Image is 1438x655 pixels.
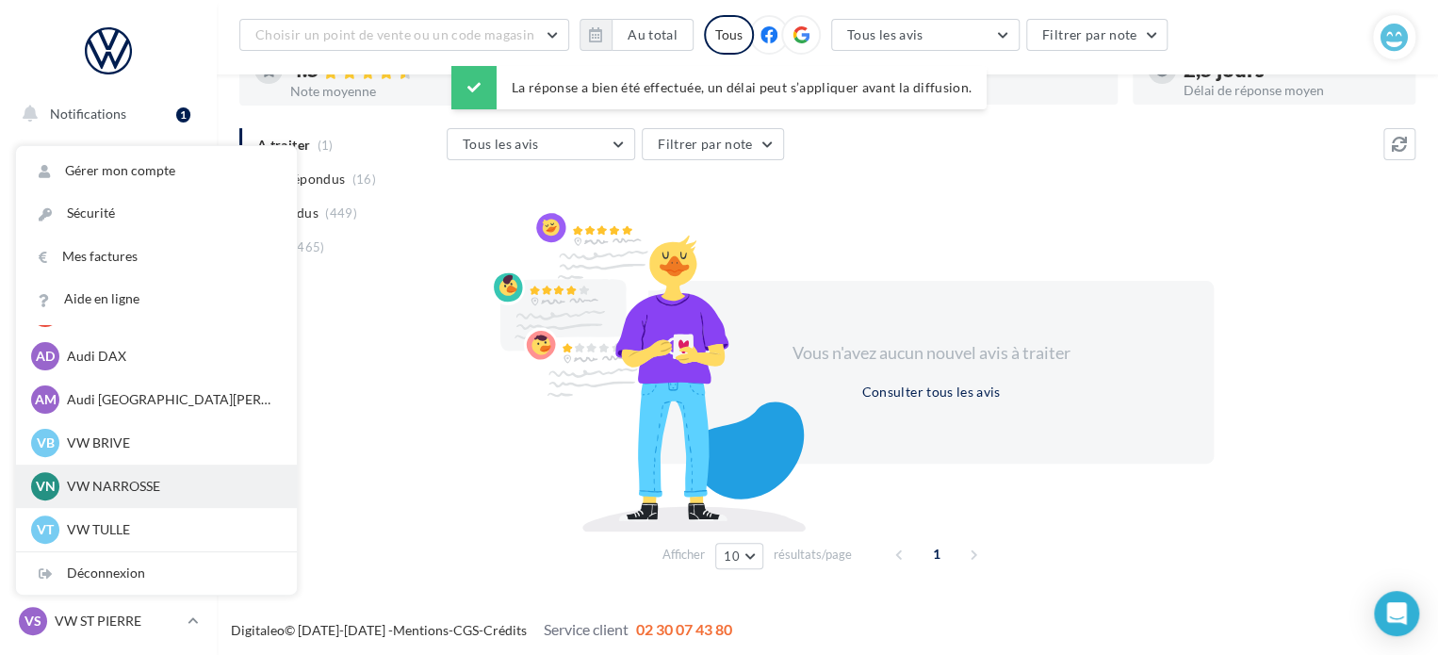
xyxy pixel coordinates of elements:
[37,434,55,452] span: VB
[451,66,987,109] div: La réponse a bien été effectuée, un délai peut s’appliquer avant la diffusion.
[35,390,57,409] span: AM
[255,26,534,42] span: Choisir un point de vente ou un code magasin
[11,141,205,181] a: Opérations
[580,19,694,51] button: Au total
[724,549,740,564] span: 10
[36,347,55,366] span: AD
[704,15,754,55] div: Tous
[37,520,54,539] span: VT
[11,424,205,464] a: Calendrier
[11,330,205,369] a: Contacts
[11,237,205,276] a: Visibilité en ligne
[231,622,732,638] span: © [DATE]-[DATE] - - -
[67,347,274,366] p: Audi DAX
[11,470,205,526] a: PLV et print personnalisable
[483,622,527,638] a: Crédits
[352,172,376,187] span: (16)
[325,205,357,221] span: (449)
[463,136,539,152] span: Tous les avis
[1026,19,1168,51] button: Filtrer par note
[176,107,190,123] div: 1
[11,188,205,228] a: Boîte de réception
[715,543,763,569] button: 10
[544,620,629,638] span: Service client
[290,59,507,81] div: 4.5
[1374,591,1419,636] div: Open Intercom Messenger
[774,546,852,564] span: résultats/page
[393,622,449,638] a: Mentions
[847,26,923,42] span: Tous les avis
[67,390,274,409] p: Audi [GEOGRAPHIC_DATA][PERSON_NAME]
[11,284,205,323] a: Campagnes
[447,128,635,160] button: Tous les avis
[67,434,274,452] p: VW BRIVE
[16,150,297,192] a: Gérer mon compte
[642,128,784,160] button: Filtrer par note
[769,341,1093,366] div: Vous n'avez aucun nouvel avis à traiter
[854,381,1007,403] button: Consulter tous les avis
[16,278,297,320] a: Aide en ligne
[16,236,297,278] a: Mes factures
[239,19,569,51] button: Choisir un point de vente ou un code magasin
[11,94,198,134] button: Notifications 1
[290,85,507,98] div: Note moyenne
[16,552,297,595] div: Déconnexion
[662,546,705,564] span: Afficher
[25,612,41,630] span: VS
[1184,59,1400,80] div: 2,5 jours
[257,170,345,188] span: Non répondus
[922,539,952,569] span: 1
[231,622,285,638] a: Digitaleo
[55,612,180,630] p: VW ST PIERRE
[11,377,205,417] a: Médiathèque
[636,620,732,638] span: 02 30 07 43 80
[50,106,126,122] span: Notifications
[831,19,1020,51] button: Tous les avis
[67,520,274,539] p: VW TULLE
[36,477,56,496] span: VN
[612,19,694,51] button: Au total
[293,239,325,254] span: (465)
[453,622,479,638] a: CGS
[15,603,202,639] a: VS VW ST PIERRE
[11,533,205,589] a: Campagnes DataOnDemand
[67,477,274,496] p: VW NARROSSE
[16,192,297,235] a: Sécurité
[886,84,1103,97] div: Taux de réponse
[1184,84,1400,97] div: Délai de réponse moyen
